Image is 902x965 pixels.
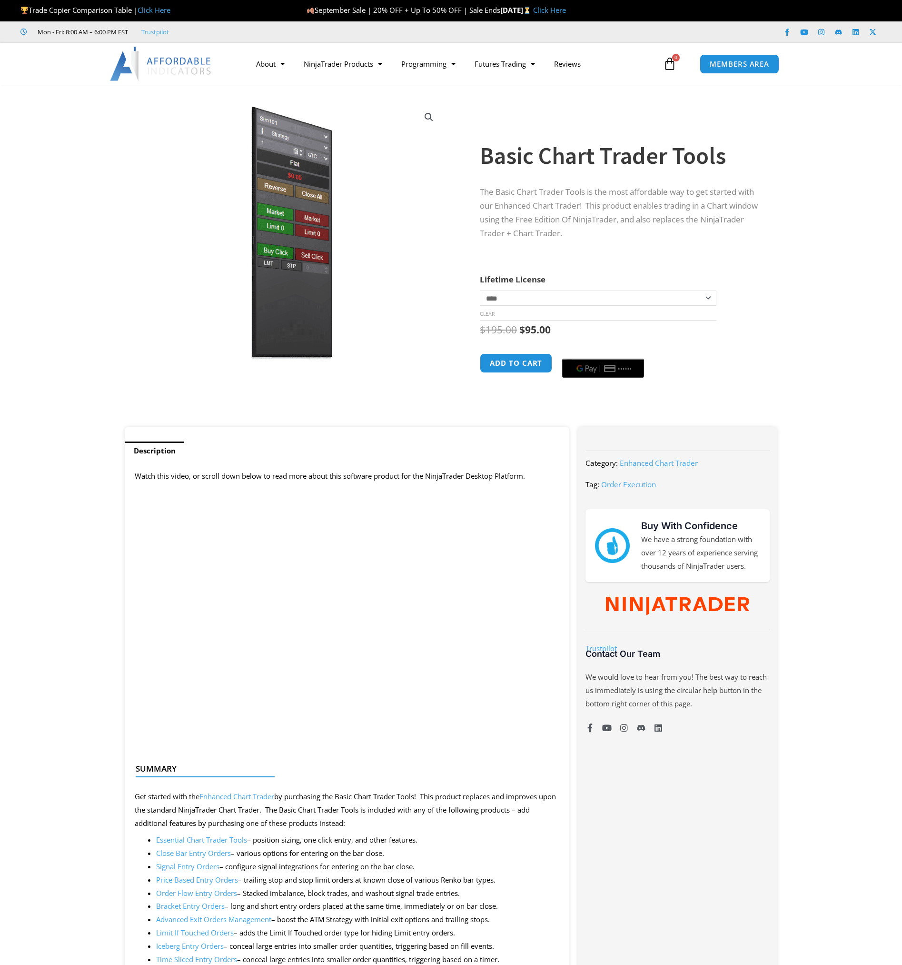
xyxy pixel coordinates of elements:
[480,323,486,336] span: $
[585,648,769,659] h3: Contact Our Team
[156,847,560,860] li: – various options for entering on the bar close.
[156,887,560,900] li: – Stacked imbalance, block trades, and washout signal trade entries.
[619,365,633,372] text: ••••••
[641,533,760,573] p: We have a strong foundation with over 12 years of experience serving thousands of NinjaTrader users.
[649,50,691,78] a: 0
[136,764,551,774] h4: Summary
[156,860,560,874] li: – configure signal integrations for entering on the bar close.
[465,53,545,75] a: Futures Trading
[700,54,779,74] a: MEMBERS AREA
[156,915,271,924] a: Advanced Exit Orders Management
[672,54,680,61] span: 0
[156,913,560,926] li: – boost the ATM Strategy with initial exit options and trailing stops.
[135,790,560,830] p: Get started with the by purchasing the Basic Chart Trader Tools! This product replaces and improv...
[606,597,749,615] img: NinjaTrader Wordmark color RGB | Affordable Indicators – NinjaTrader
[480,274,545,285] label: Lifetime License
[156,888,237,898] a: Order Flow Entry Orders
[562,359,644,378] button: Buy with GPay
[156,941,224,951] a: Iceberg Entry Orders
[519,323,525,336] span: $
[500,5,533,15] strong: [DATE]
[156,874,560,887] li: – trailing stop and stop limit orders at known close of various Renko bar types.
[135,503,560,743] iframe: NinjaTrader Chart Trader | Major Improvements
[20,5,170,15] span: Trade Copier Comparison Table |
[480,323,517,336] bdi: 195.00
[247,53,661,75] nav: Menu
[156,834,560,847] li: – position sizing, one click entry, and other features.
[585,480,599,489] span: Tag:
[156,835,247,844] a: Essential Chart Trader Tools
[533,5,566,15] a: Click Here
[156,955,237,964] a: Time Sliced Entry Orders
[247,53,294,75] a: About
[480,185,758,241] p: The Basic Chart Trader Tools is the most affordable way to get started with our Enhanced Chart Tr...
[307,5,500,15] span: September Sale | 20% OFF + Up To 50% OFF | Sale Ends
[710,60,769,68] span: MEMBERS AREA
[392,53,465,75] a: Programming
[641,519,760,533] h3: Buy With Confidence
[545,53,590,75] a: Reviews
[156,901,225,911] a: Bracket Entry Orders
[110,47,212,81] img: LogoAI | Affordable Indicators – NinjaTrader
[480,353,552,373] button: Add to cart
[560,352,646,353] iframe: Secure payment input frame
[519,323,551,336] bdi: 95.00
[135,470,560,483] p: Watch this video, or scroll down below to read more about this software product for the NinjaTrad...
[480,139,758,172] h1: Basic Chart Trader Tools
[156,862,219,871] a: Signal Entry Orders
[156,875,238,885] a: Price Based Entry Orders
[307,7,314,14] img: 🍂
[156,940,560,953] li: – conceal large entries into smaller order quantities, triggering based on fill events.
[156,900,560,913] li: – long and short entry orders placed at the same time, immediately or on bar close.
[125,442,184,460] a: Description
[480,311,495,317] a: Clear options
[585,671,769,711] p: We would love to hear from you! The best way to reach us immediately is using the circular help b...
[138,5,170,15] a: Click Here
[420,109,437,126] a: View full-screen image gallery
[595,528,629,563] img: mark thumbs good 43913 | Affordable Indicators – NinjaTrader
[141,26,169,38] a: Trustpilot
[21,7,28,14] img: 🏆
[294,53,392,75] a: NinjaTrader Products
[585,643,617,653] a: Trustpilot
[35,26,128,38] span: Mon - Fri: 8:00 AM – 6:00 PM EST
[601,480,656,489] a: Order Execution
[524,7,531,14] img: ⏳
[620,458,698,468] a: Enhanced Chart Trader
[156,926,560,940] li: – adds the Limit If Touched order type for hiding Limit entry orders.
[156,928,234,937] a: Limit If Touched Orders
[585,458,618,468] span: Category:
[156,848,231,858] a: Close Bar Entry Orders
[139,101,445,365] img: BasicTools
[199,792,274,801] a: Enhanced Chart Trader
